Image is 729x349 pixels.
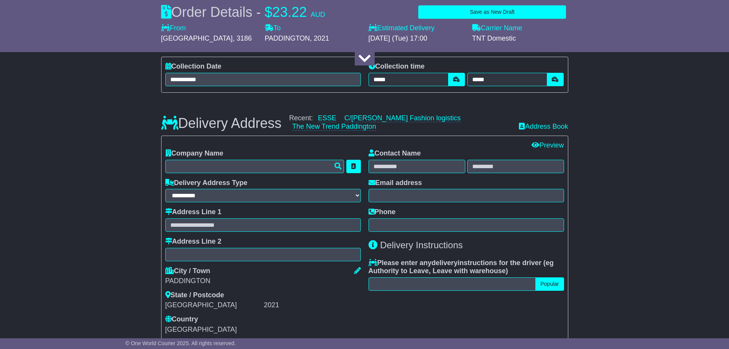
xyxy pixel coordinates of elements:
[535,277,564,291] button: Popular
[519,123,568,130] a: Address Book
[532,141,564,149] a: Preview
[161,34,233,42] span: [GEOGRAPHIC_DATA]
[165,208,222,216] label: Address Line 1
[292,123,376,131] a: The New Trend Paddington
[161,24,186,33] label: From
[233,34,252,42] span: , 3186
[369,179,422,187] label: Email address
[265,4,272,20] span: $
[369,62,425,71] label: Collection time
[369,259,564,275] label: Please enter any instructions for the driver ( )
[165,301,262,310] div: [GEOGRAPHIC_DATA]
[311,11,325,18] span: AUD
[369,24,465,33] label: Estimated Delivery
[472,24,522,33] label: Carrier Name
[265,34,310,42] span: PADDINGTON
[165,179,248,187] label: Delivery Address Type
[165,315,198,324] label: Country
[165,267,210,275] label: City / Town
[272,4,307,20] span: 23.22
[165,326,237,333] span: [GEOGRAPHIC_DATA]
[165,291,224,300] label: State / Postcode
[289,114,512,131] div: Recent:
[369,149,421,158] label: Contact Name
[165,238,222,246] label: Address Line 2
[380,240,463,250] span: Delivery Instructions
[165,149,223,158] label: Company Name
[264,301,361,310] div: 2021
[161,4,325,20] div: Order Details -
[369,34,465,43] div: [DATE] (Tue) 17:00
[126,340,236,346] span: © One World Courier 2025. All rights reserved.
[472,34,568,43] div: TNT Domestic
[265,24,281,33] label: To
[165,277,361,285] div: PADDINGTON
[369,259,554,275] span: eg Authority to Leave, Leave with warehouse
[310,34,329,42] span: , 2021
[318,114,336,122] a: ESSE
[344,114,461,122] a: C/[PERSON_NAME] Fashion logistics
[432,259,458,267] span: delivery
[161,116,282,131] h3: Delivery Address
[165,62,222,71] label: Collection Date
[418,5,566,19] button: Save as New Draft
[369,208,396,216] label: Phone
